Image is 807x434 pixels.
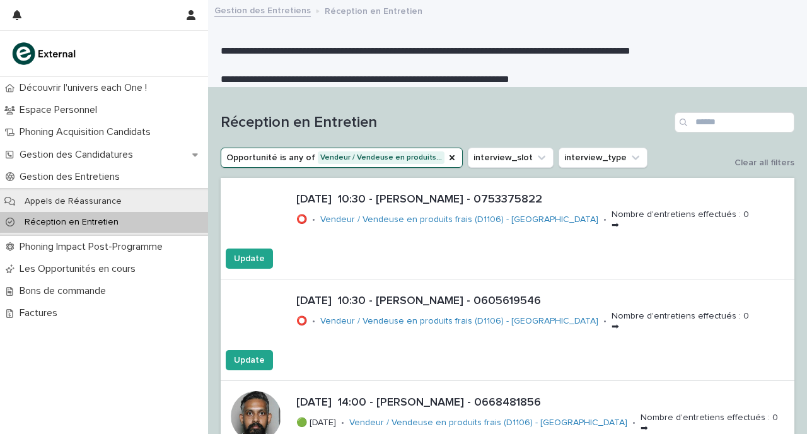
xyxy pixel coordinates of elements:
[612,209,749,231] p: Nombre d'entretiens effectués : 0 ➡
[641,413,778,434] p: Nombre d'entretiens effectués : 0 ➡
[15,104,107,116] p: Espace Personnel
[221,148,463,168] button: Opportunité
[221,279,794,381] a: [DATE] 10:30 - [PERSON_NAME] - 0605619546⭕•Vendeur / Vendeuse en produits frais (D1106) - [GEOGRA...
[341,418,344,428] p: •
[15,82,157,94] p: Découvrir l'univers each One !
[559,148,647,168] button: interview_type
[234,252,265,265] span: Update
[15,263,146,275] p: Les Opportunités en cours
[15,126,161,138] p: Phoning Acquisition Candidats
[15,285,116,297] p: Bons de commande
[312,316,315,327] p: •
[15,241,173,253] p: Phoning Impact Post-Programme
[15,171,130,183] p: Gestion des Entretiens
[675,112,794,132] input: Search
[226,350,273,370] button: Update
[296,214,307,225] p: ⭕
[214,3,311,17] a: Gestion des Entretiens
[325,3,422,17] p: Réception en Entretien
[10,41,79,66] img: bc51vvfgR2QLHU84CWIQ
[612,311,749,332] p: Nombre d'entretiens effectués : 0 ➡
[312,214,315,225] p: •
[221,114,670,132] h1: Réception en Entretien
[234,354,265,367] span: Update
[468,148,554,168] button: interview_slot
[603,316,607,327] p: •
[15,217,129,228] p: Réception en Entretien
[226,249,273,269] button: Update
[296,418,336,428] p: 🟢 [DATE]
[15,196,132,207] p: Appels de Réassurance
[15,149,143,161] p: Gestion des Candidatures
[320,316,598,327] a: Vendeur / Vendeuse en produits frais (D1106) - [GEOGRAPHIC_DATA]
[296,316,307,327] p: ⭕
[296,396,789,410] p: [DATE] 14:00 - [PERSON_NAME] - 0668481856
[603,214,607,225] p: •
[221,178,794,279] a: [DATE] 10:30 - [PERSON_NAME] - 0753375822⭕•Vendeur / Vendeuse en produits frais (D1106) - [GEOGRA...
[724,158,794,167] button: Clear all filters
[632,418,636,428] p: •
[734,158,794,167] span: Clear all filters
[296,295,789,308] p: [DATE] 10:30 - [PERSON_NAME] - 0605619546
[320,214,598,225] a: Vendeur / Vendeuse en produits frais (D1106) - [GEOGRAPHIC_DATA]
[296,193,789,207] p: [DATE] 10:30 - [PERSON_NAME] - 0753375822
[15,307,67,319] p: Factures
[349,418,627,428] a: Vendeur / Vendeuse en produits frais (D1106) - [GEOGRAPHIC_DATA]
